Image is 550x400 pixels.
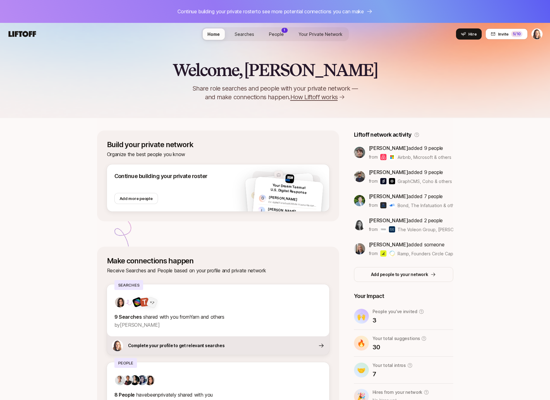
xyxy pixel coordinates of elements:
[354,292,453,300] p: Your Impact
[114,280,143,290] p: Searches
[369,145,408,151] span: [PERSON_NAME]
[114,314,142,320] strong: 9 Searches
[369,144,451,152] p: added 9 people
[398,178,452,185] span: GraphCMS, Coho & others
[354,336,369,351] div: 🔥
[354,309,369,324] div: 🙌
[354,219,365,230] img: 8ceac5c2_0793_43a9_a74c_5245b64e52df.jpg
[369,217,408,223] span: [PERSON_NAME]
[140,297,149,307] img: Trestle
[511,31,522,37] div: 5 /10
[468,31,477,37] span: Hire
[369,193,408,199] span: [PERSON_NAME]
[114,358,137,368] p: People
[389,226,395,232] img: Morgan Stanley
[373,316,424,325] p: 3
[149,299,155,306] div: + 7
[369,153,378,161] p: from
[369,240,453,249] p: added someone
[398,154,451,160] span: Airbnb, Microsoft & others
[136,392,158,398] span: have been
[532,29,542,39] img: Sheila Thompson
[128,342,225,349] p: Complete your profile to get relevant searches
[369,202,378,209] p: from
[354,363,369,377] div: 🤝
[269,194,317,204] p: [PERSON_NAME]
[398,251,478,256] span: Ramp, Founders Circle Capital & others
[456,28,482,40] button: Hire
[380,154,386,160] img: Airbnb
[373,362,406,369] p: Your total intros
[132,296,143,307] img: Yarn
[130,375,140,385] img: 539a6eb7_bc0e_4fa2_8ad9_ee091919e8d1.jpg
[173,61,377,79] h2: Welcome, [PERSON_NAME]
[294,28,347,40] a: Your Private Network
[389,202,395,208] img: The Infatuation
[354,267,453,282] button: Add people to your network
[369,226,378,233] p: from
[137,375,147,385] img: f3789128_d726_40af_ba80_c488df0e0488.jpg
[268,200,317,208] p: Ex-Apple/Facebook/White House mission-driven software leader
[256,8,364,15] span: to see more potential connections you can make
[114,392,135,398] strong: 8 People
[284,28,285,32] p: 1
[267,206,316,216] p: [PERSON_NAME]
[107,150,329,158] p: Organize the best people you know
[369,241,408,248] span: [PERSON_NAME]
[373,308,417,315] p: People you’ve invited
[380,250,386,257] img: Ramp
[235,32,254,37] span: Searches
[369,250,378,257] p: from
[369,168,452,176] p: added 9 people
[290,93,338,101] span: How Liftoff works
[398,202,453,209] span: Bond, The Infatuation & others
[114,193,158,204] button: Add more people
[531,28,543,40] button: Sheila Thompson
[369,177,378,185] p: from
[389,154,395,160] img: Microsoft
[398,227,527,232] span: The Voleon Group, [PERSON_NAME] [PERSON_NAME] & others
[380,226,386,232] img: The Voleon Group
[373,370,413,378] p: 7
[107,257,329,265] p: Make connections happen
[207,32,220,37] span: Home
[143,314,224,320] span: shared with you from Yarn and others
[114,321,322,329] p: by [PERSON_NAME]
[369,169,408,175] span: [PERSON_NAME]
[380,178,386,184] img: GraphCMS
[203,28,225,40] a: Home
[122,375,132,385] img: ACg8ocKfD4J6FzG9_HAYQ9B8sLvPSEBLQEDmbHTY_vjoi9sRmV9s2RKt=s160-c
[389,178,395,184] img: Coho
[271,183,307,195] span: Your Dream Team at U.S. Digital Response
[145,375,155,385] img: 71d7b91d_d7cb_43b4_a7ea_a9b2f2cc6e03.jpg
[290,93,345,101] a: How Liftoff works
[354,243,365,254] img: 73d29fa4_144c_4630_b624_e371fa1dc982.jpg
[115,297,125,307] img: 71d7b91d_d7cb_43b4_a7ea_a9b2f2cc6e03.jpg
[269,32,284,37] span: People
[177,7,364,15] p: Continue building your private roster
[354,195,365,206] img: 7125511f_dbd8_426c_a7b7_93bb6e0e294b.jpg
[369,192,453,200] p: added 7 people
[254,194,256,198] p: R
[354,147,365,158] img: 0a23fe6c_0fde_4cf7_a91f_630c0c94b45e.jpg
[373,335,420,342] p: Your total suggestions
[264,28,289,40] a: People1
[354,171,365,182] img: bd4da4d7_5cf5_45b3_8595_1454a3ab2b2e.jpg
[380,202,386,208] img: Bond
[182,84,368,101] p: Share role searches and people with your private network — and make connections happen.
[498,31,509,37] span: Invite
[299,32,343,37] span: Your Private Network
[230,28,259,40] a: Searches
[112,340,123,351] img: 5b4e8e9c_3b7b_4d72_a69f_7f4659b27c66.jpg
[115,375,125,385] img: a24d8b60_38b7_44bc_9459_9cd861be1c31.jfif
[285,174,294,183] img: 82cbee3c_082a_4215_b31e_935981d7be97.jpg
[369,216,453,224] p: added 2 people
[371,271,428,278] p: Add people to your network
[114,391,322,399] p: privately shared with you
[114,172,207,181] p: Continue building your private roster
[274,170,283,180] img: empty-company-logo.svg
[373,389,423,396] p: Hires from your network
[389,250,395,257] img: Founders Circle Capital
[107,266,329,274] p: Receive Searches and People based on your profile and private network
[485,28,528,40] button: Invite5/10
